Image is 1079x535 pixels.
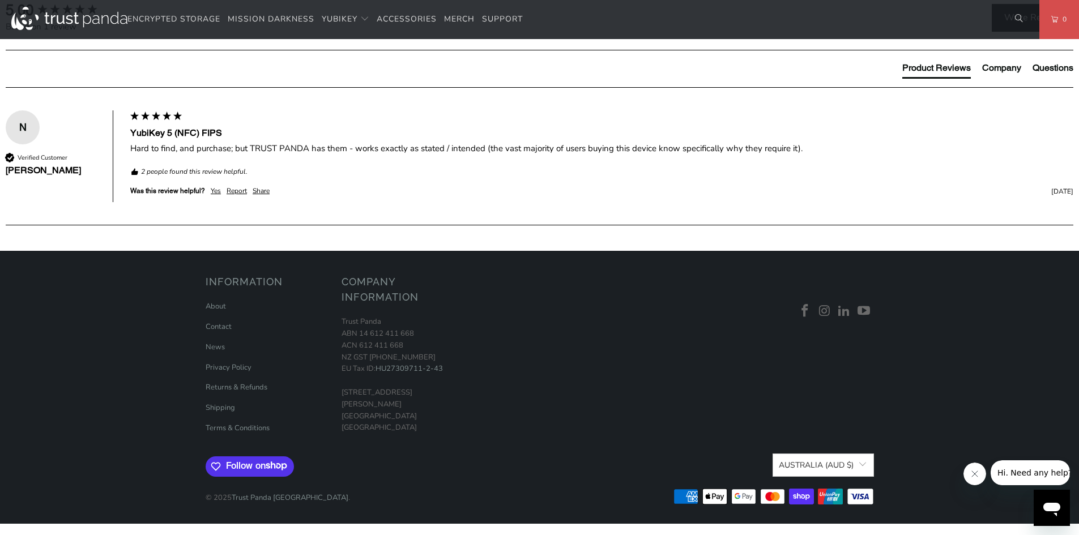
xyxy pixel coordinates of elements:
a: Terms & Conditions [206,423,270,433]
a: Encrypted Storage [127,6,220,33]
a: Trust Panda Australia on YouTube [856,304,873,319]
div: [DATE] [275,187,1073,196]
div: N [6,119,40,136]
a: Trust Panda Australia on LinkedIn [836,304,853,319]
div: Verified Customer [18,153,67,162]
a: About [206,301,226,311]
span: Accessories [377,14,437,24]
div: Yes [211,186,221,196]
a: Mission Darkness [228,6,314,33]
span: Merch [444,14,475,24]
a: Merch [444,6,475,33]
a: Trust Panda [GEOGRAPHIC_DATA] [232,493,348,503]
div: Hard to find, and purchase; but TRUST PANDA has them - works exactly as stated / intended (the va... [130,143,1073,155]
a: Support [482,6,523,33]
iframe: Close message [963,463,986,485]
a: Privacy Policy [206,362,251,373]
div: Share [253,186,270,196]
span: Support [482,14,523,24]
p: © 2025 . [206,481,350,504]
div: Reviews Tabs [902,62,1073,84]
a: Shipping [206,403,235,413]
a: Trust Panda Australia on Instagram [816,304,833,319]
button: Australia (AUD $) [773,453,873,477]
iframe: Message from company [991,460,1070,485]
nav: Translation missing: en.navigation.header.main_nav [127,6,523,33]
a: HU27309711-2-43 [376,363,443,374]
summary: YubiKey [322,6,369,33]
a: News [206,342,225,352]
div: Questions [1033,62,1073,74]
div: Company [982,62,1021,74]
div: Was this review helpful? [130,186,205,196]
div: YubiKey 5 (NFC) FIPS [130,127,1073,139]
div: Product Reviews [902,62,971,74]
a: Trust Panda Australia on Facebook [797,304,814,319]
p: Trust Panda ABN 14 612 411 668 ACN 612 411 668 NZ GST [PHONE_NUMBER] EU Tax ID: [STREET_ADDRESS][... [342,316,466,434]
em: 2 people found this review helpful. [141,167,248,177]
span: YubiKey [322,14,357,24]
div: 5 star rating [129,110,183,124]
span: Encrypted Storage [127,14,220,24]
div: Report [227,186,247,196]
span: Mission Darkness [228,14,314,24]
a: Contact [206,322,232,332]
iframe: Button to launch messaging window [1034,490,1070,526]
a: Returns & Refunds [206,382,267,392]
span: Hi. Need any help? [7,8,82,17]
img: Trust Panda Australia [11,7,127,30]
span: 0 [1058,13,1067,25]
div: [PERSON_NAME] [6,164,101,177]
a: Accessories [377,6,437,33]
